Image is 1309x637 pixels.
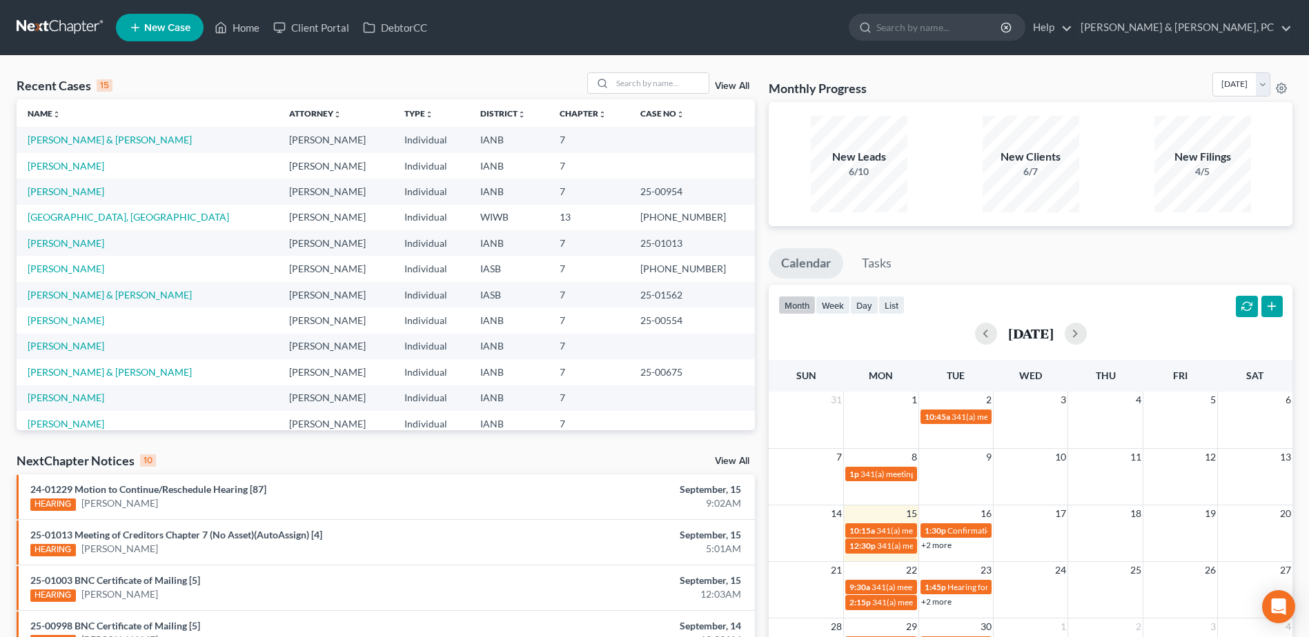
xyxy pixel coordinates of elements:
span: 26 [1203,562,1217,578]
a: [PERSON_NAME] & [PERSON_NAME] [28,134,192,145]
a: Client Portal [266,15,356,40]
span: 5 [1209,392,1217,408]
a: Typeunfold_more [404,108,433,119]
a: DebtorCC [356,15,434,40]
span: Sat [1246,370,1263,381]
span: 1 [910,392,918,408]
div: September, 15 [513,528,741,542]
span: 1p [849,469,859,479]
td: Individual [393,230,469,256]
span: 1 [1059,618,1067,635]
td: 25-00954 [629,179,756,204]
span: Fri [1173,370,1188,381]
a: Home [208,15,266,40]
td: 7 [549,127,629,152]
span: 341(a) meeting for [PERSON_NAME] [872,582,1005,592]
button: day [850,296,878,314]
span: 12 [1203,449,1217,465]
a: View All [715,456,749,466]
td: 25-01562 [629,282,756,307]
span: 19 [1203,505,1217,522]
div: New Leads [811,149,907,165]
div: Open Intercom Messenger [1262,590,1295,623]
a: 24-01229 Motion to Continue/Reschedule Hearing [87] [30,483,266,495]
td: [PERSON_NAME] [278,127,393,152]
td: IANB [469,230,549,256]
span: 9 [985,449,993,465]
td: [PERSON_NAME] [278,334,393,359]
span: Hearing for [PERSON_NAME] [947,582,1055,592]
span: New Case [144,23,190,33]
div: 6/10 [811,165,907,179]
td: IASB [469,282,549,307]
td: [PERSON_NAME] [278,359,393,385]
span: 10:15a [849,525,875,536]
td: IANB [469,127,549,152]
span: 3 [1059,392,1067,408]
span: 2 [1134,618,1143,635]
td: [PERSON_NAME] [278,179,393,204]
span: 341(a) meeting for [PERSON_NAME] [860,469,994,479]
span: 22 [905,562,918,578]
span: Thu [1096,370,1116,381]
span: 6 [1284,392,1292,408]
td: 7 [549,307,629,333]
td: 7 [549,359,629,385]
span: 3 [1209,618,1217,635]
a: [GEOGRAPHIC_DATA], [GEOGRAPHIC_DATA] [28,211,229,223]
span: 23 [979,562,993,578]
td: [PERSON_NAME] [278,153,393,179]
td: Individual [393,334,469,359]
td: Individual [393,307,469,333]
a: +2 more [921,596,952,607]
span: 1:30p [925,525,946,536]
td: Individual [393,179,469,204]
i: unfold_more [425,110,433,119]
td: IANB [469,153,549,179]
span: 341(a) meeting for [PERSON_NAME] [952,412,1085,422]
a: 25-01013 Meeting of Creditors Chapter 7 (No Asset)(AutoAssign) [4] [30,529,322,540]
div: HEARING [30,498,76,511]
td: [PERSON_NAME] [278,230,393,256]
td: [PHONE_NUMBER] [629,256,756,281]
td: [PHONE_NUMBER] [629,205,756,230]
div: 10 [140,454,156,467]
td: 7 [549,256,629,281]
div: 6/7 [983,165,1079,179]
td: Individual [393,359,469,385]
a: [PERSON_NAME] [28,160,104,172]
td: IANB [469,307,549,333]
a: [PERSON_NAME] [81,542,158,556]
td: Individual [393,282,469,307]
a: [PERSON_NAME] [28,340,104,352]
span: Sun [796,370,816,381]
span: 27 [1279,562,1292,578]
span: 2:15p [849,597,871,607]
div: HEARING [30,544,76,556]
div: Recent Cases [17,77,112,94]
span: Mon [869,370,893,381]
span: 10 [1054,449,1067,465]
a: Calendar [769,248,843,279]
a: [PERSON_NAME] [28,392,104,403]
div: 15 [97,79,112,92]
div: September, 15 [513,483,741,496]
td: 25-01013 [629,230,756,256]
div: NextChapter Notices [17,452,156,469]
span: 13 [1279,449,1292,465]
a: 25-00998 BNC Certificate of Mailing [5] [30,620,200,631]
a: Help [1026,15,1072,40]
td: 25-00554 [629,307,756,333]
div: September, 15 [513,574,741,587]
td: 7 [549,179,629,204]
i: unfold_more [518,110,526,119]
a: [PERSON_NAME] [28,185,104,197]
div: 12:03AM [513,587,741,601]
span: 14 [829,505,843,522]
i: unfold_more [598,110,607,119]
a: Tasks [849,248,904,279]
span: 12:30p [849,540,876,551]
span: 30 [979,618,993,635]
td: [PERSON_NAME] [278,282,393,307]
td: IASB [469,256,549,281]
